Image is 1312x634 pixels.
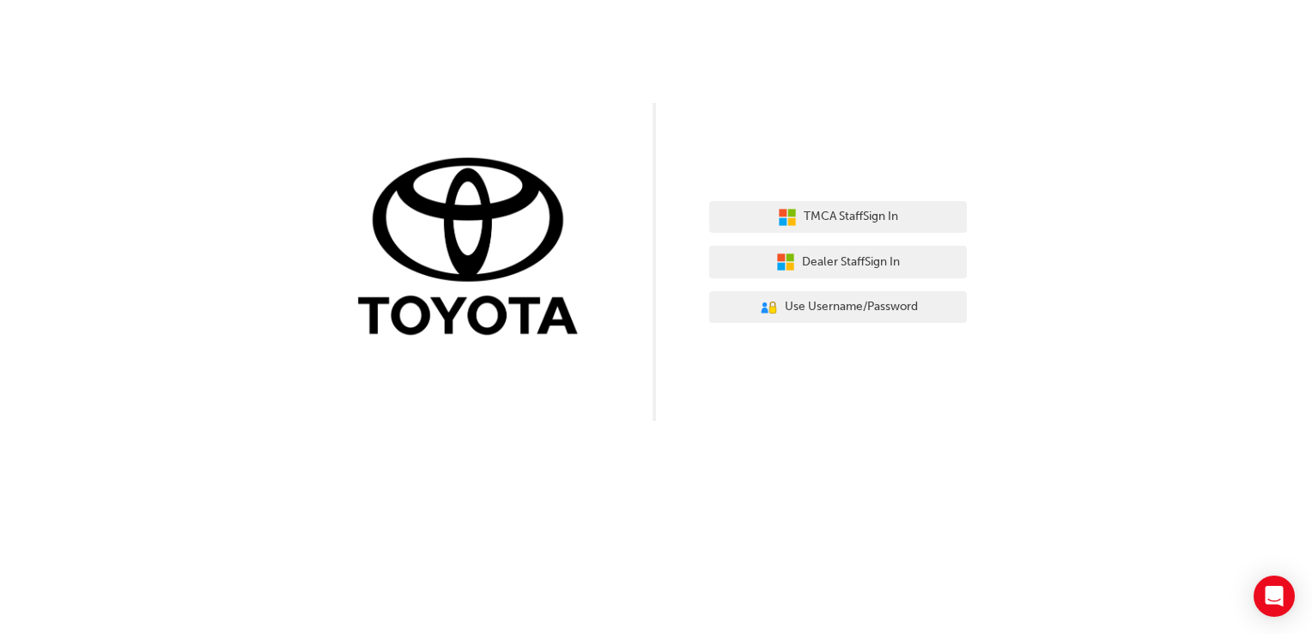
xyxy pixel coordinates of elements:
span: TMCA Staff Sign In [804,207,898,227]
span: Use Username/Password [785,297,918,317]
button: TMCA StaffSign In [709,201,967,234]
span: Dealer Staff Sign In [802,253,900,272]
button: Use Username/Password [709,291,967,324]
img: Trak [345,154,603,344]
button: Dealer StaffSign In [709,246,967,278]
div: Open Intercom Messenger [1254,576,1295,617]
